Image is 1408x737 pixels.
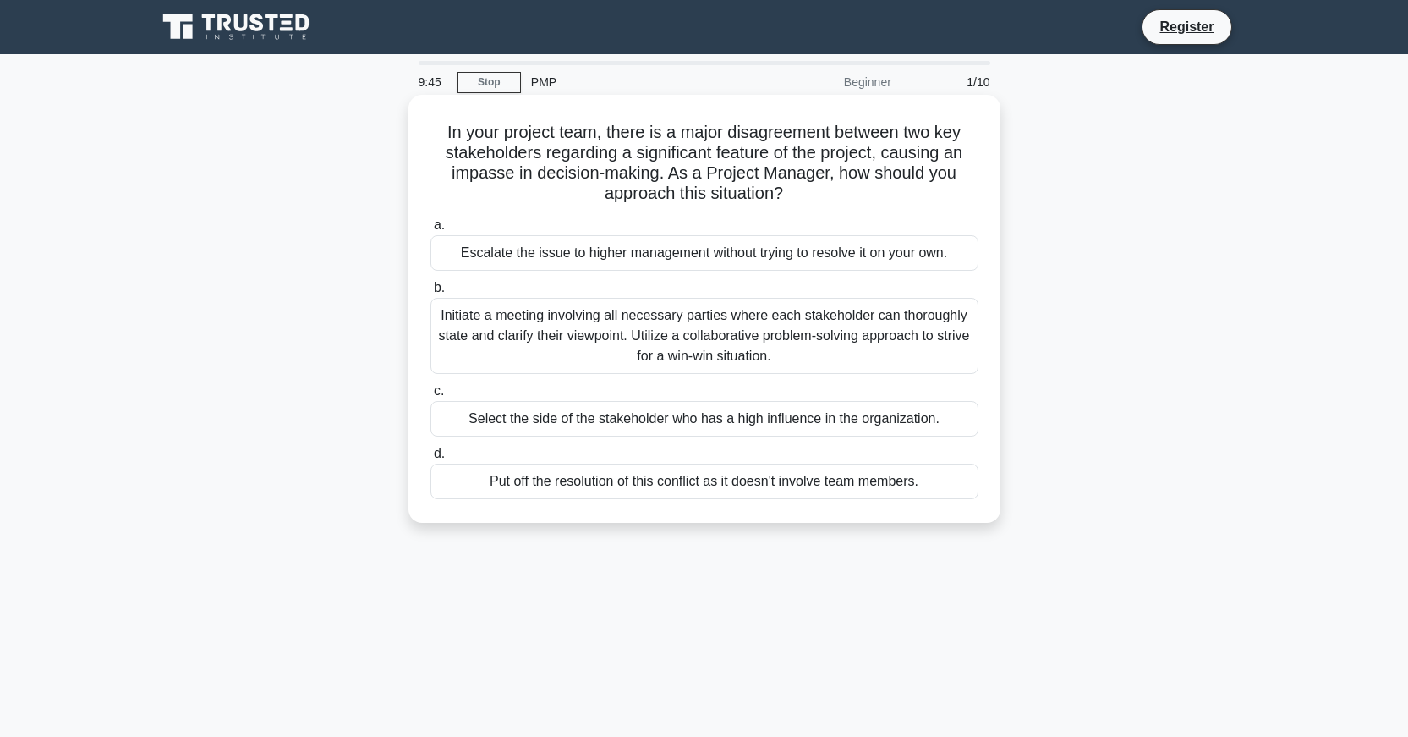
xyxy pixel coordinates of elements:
div: Initiate a meeting involving all necessary parties where each stakeholder can thoroughly state an... [430,298,978,374]
span: d. [434,446,445,460]
div: Beginner [753,65,901,99]
span: a. [434,217,445,232]
a: Register [1149,16,1224,37]
h5: In your project team, there is a major disagreement between two key stakeholders regarding a sign... [429,122,980,205]
a: Stop [457,72,521,93]
div: PMP [521,65,753,99]
div: Select the side of the stakeholder who has a high influence in the organization. [430,401,978,437]
div: 9:45 [408,65,457,99]
div: Escalate the issue to higher management without trying to resolve it on your own. [430,235,978,271]
div: 1/10 [901,65,1000,99]
span: b. [434,280,445,294]
span: c. [434,383,444,398]
div: Put off the resolution of this conflict as it doesn't involve team members. [430,464,978,499]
